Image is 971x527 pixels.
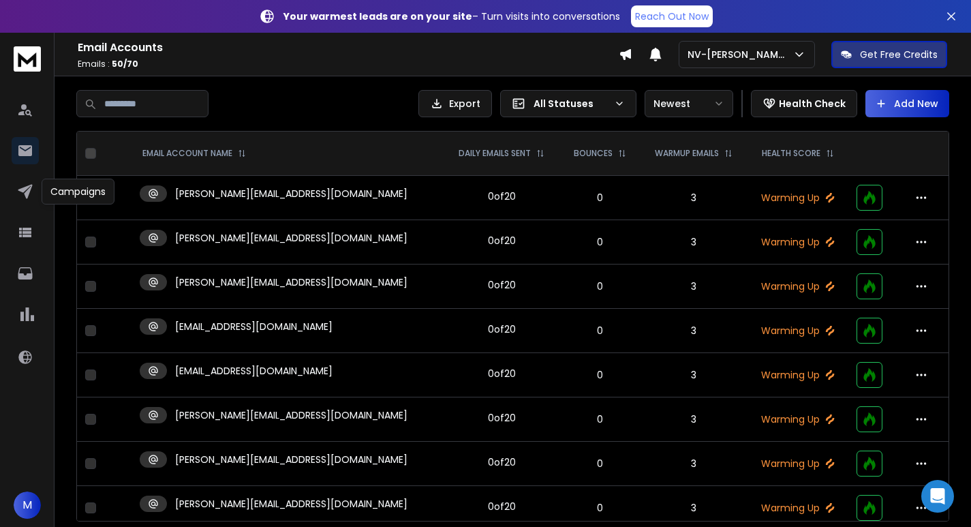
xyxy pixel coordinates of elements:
[459,148,531,159] p: DAILY EMAILS SENT
[283,10,620,23] p: – Turn visits into conversations
[756,368,841,382] p: Warming Up
[14,492,41,519] button: M
[488,455,516,469] div: 0 of 20
[640,220,747,265] td: 3
[175,187,407,200] p: [PERSON_NAME][EMAIL_ADDRESS][DOMAIN_NAME]
[175,408,407,422] p: [PERSON_NAME][EMAIL_ADDRESS][DOMAIN_NAME]
[78,59,619,70] p: Emails :
[779,97,846,110] p: Health Check
[418,90,492,117] button: Export
[175,275,407,289] p: [PERSON_NAME][EMAIL_ADDRESS][DOMAIN_NAME]
[175,231,407,245] p: [PERSON_NAME][EMAIL_ADDRESS][DOMAIN_NAME]
[640,397,747,442] td: 3
[756,324,841,337] p: Warming Up
[534,97,608,110] p: All Statuses
[831,41,947,68] button: Get Free Credits
[488,367,516,380] div: 0 of 20
[631,5,713,27] a: Reach Out Now
[78,40,619,56] h1: Email Accounts
[756,191,841,205] p: Warming Up
[756,280,841,293] p: Warming Up
[175,320,333,333] p: [EMAIL_ADDRESS][DOMAIN_NAME]
[568,457,632,470] p: 0
[574,148,613,159] p: BOUNCES
[640,353,747,397] td: 3
[756,412,841,426] p: Warming Up
[568,191,632,205] p: 0
[640,309,747,353] td: 3
[568,501,632,515] p: 0
[568,368,632,382] p: 0
[175,453,407,466] p: [PERSON_NAME][EMAIL_ADDRESS][DOMAIN_NAME]
[860,48,938,61] p: Get Free Credits
[645,90,733,117] button: Newest
[635,10,709,23] p: Reach Out Now
[640,176,747,220] td: 3
[488,278,516,292] div: 0 of 20
[751,90,857,117] button: Health Check
[688,48,792,61] p: NV-[PERSON_NAME]
[756,457,841,470] p: Warming Up
[488,500,516,513] div: 0 of 20
[488,190,516,203] div: 0 of 20
[283,10,472,23] strong: Your warmest leads are on your site
[14,46,41,72] img: logo
[568,324,632,337] p: 0
[488,322,516,336] div: 0 of 20
[42,179,114,205] div: Campaigns
[640,265,747,309] td: 3
[756,501,841,515] p: Warming Up
[568,235,632,249] p: 0
[112,58,138,70] span: 50 / 70
[568,412,632,426] p: 0
[756,235,841,249] p: Warming Up
[921,480,954,513] div: Open Intercom Messenger
[865,90,949,117] button: Add New
[488,411,516,425] div: 0 of 20
[762,148,820,159] p: HEALTH SCORE
[175,364,333,378] p: [EMAIL_ADDRESS][DOMAIN_NAME]
[488,234,516,247] div: 0 of 20
[142,148,246,159] div: EMAIL ACCOUNT NAME
[568,280,632,293] p: 0
[640,442,747,486] td: 3
[175,497,407,511] p: [PERSON_NAME][EMAIL_ADDRESS][DOMAIN_NAME]
[655,148,719,159] p: WARMUP EMAILS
